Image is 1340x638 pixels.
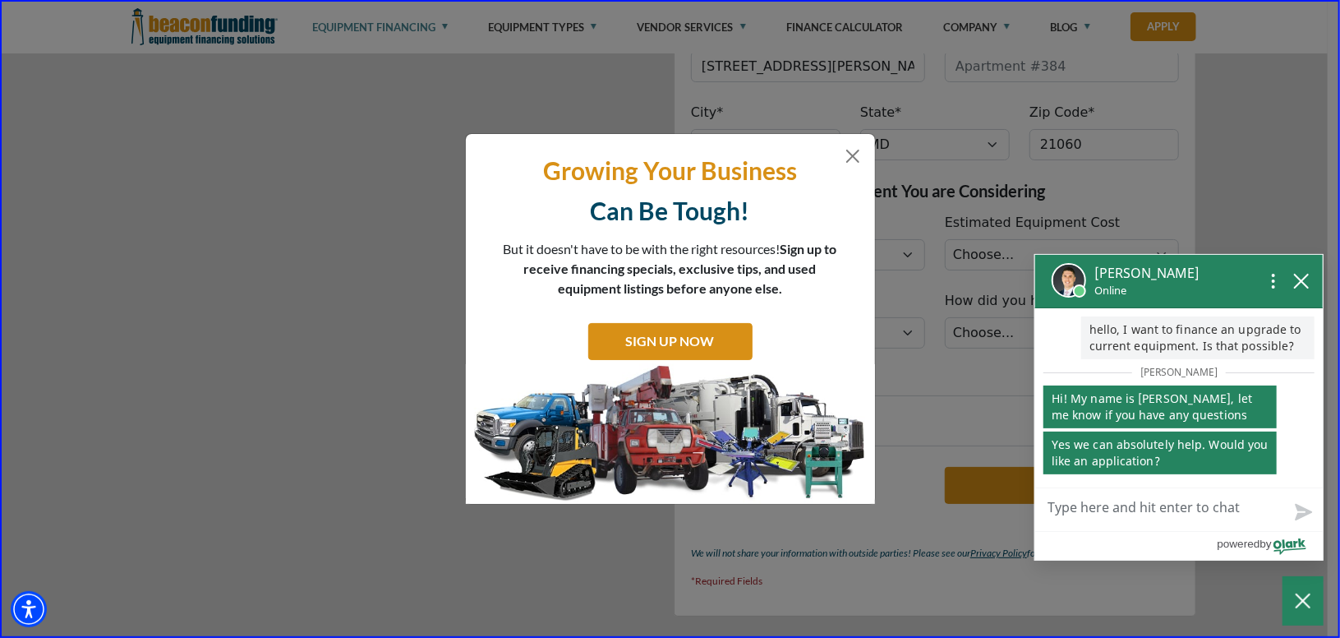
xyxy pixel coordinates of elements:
p: hello, I want to finance an upgrade to current equipment. Is that possible? [1081,317,1315,359]
p: But it doesn't have to be with the right resources! [503,239,838,298]
p: Can Be Tough! [478,195,863,227]
p: Growing Your Business [478,155,863,187]
img: SIGN UP NOW [466,364,875,504]
span: Sign up to receive financing specials, exclusive tips, and used equipment listings before anyone ... [524,241,837,296]
a: SIGN UP NOW [588,323,753,360]
div: olark chatbox [1034,254,1324,561]
p: Yes we can absolutely help. Would you like an application? [1043,432,1277,474]
p: Hi! My name is [PERSON_NAME], let me know if you have any questions [1043,386,1277,428]
p: [PERSON_NAME] [1094,263,1200,283]
button: close chatbox [1288,269,1315,292]
span: by [1260,534,1272,554]
p: Online [1094,283,1200,298]
span: powered [1217,534,1259,554]
img: Dante's profile picture [1052,263,1086,298]
span: [PERSON_NAME] [1132,362,1226,382]
button: Close Chatbox [1282,576,1324,626]
a: Powered by Olark - open in a new tab [1217,532,1323,560]
div: Accessibility Menu [11,591,47,627]
div: chat [1035,308,1323,488]
button: Close [843,146,863,166]
button: Send message [1282,493,1323,531]
button: Open chat options menu [1259,267,1288,294]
